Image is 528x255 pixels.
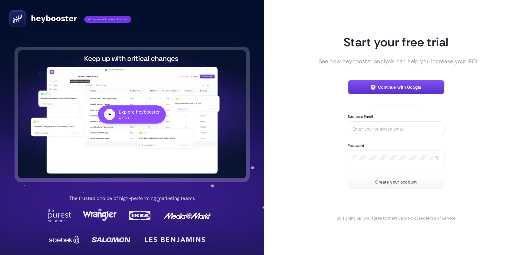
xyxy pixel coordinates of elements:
[328,34,464,50] h1: Start your free trial
[84,16,131,23] span: eCommerce Analysis Platform
[378,85,421,90] span: Continue with Google
[337,216,394,220] span: By signing up, you agree to the
[69,195,195,202] p: The trusted choice of high-performing marketing teams
[394,216,419,220] a: Privacy Policy
[375,180,417,184] span: Create your account
[47,233,81,246] img: Ebebek
[141,232,209,247] img: LesBenjamin
[83,209,116,222] img: Wrangler
[353,126,440,131] input: Enter your business email
[163,209,212,222] img: MediaMarkt
[92,233,130,246] img: Salomon
[319,57,464,65] span: See how heybooster analysis can help you increase your ROI
[119,115,160,120] div: 1 min
[348,114,373,119] label: Business Email
[328,216,464,221] div: and
[425,216,455,220] a: Terms of Service
[128,209,152,222] img: Ikea
[348,80,444,94] button: Continue with Google
[31,14,77,24] span: heybooster
[9,10,131,27] a: heyboostereCommerce Analysis Platform
[119,109,160,115] div: Explore heybooster
[18,50,246,178] button: Explore heybooster1 min
[47,209,71,222] img: Purest
[348,175,444,189] button: Create your account
[348,143,364,148] label: Password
